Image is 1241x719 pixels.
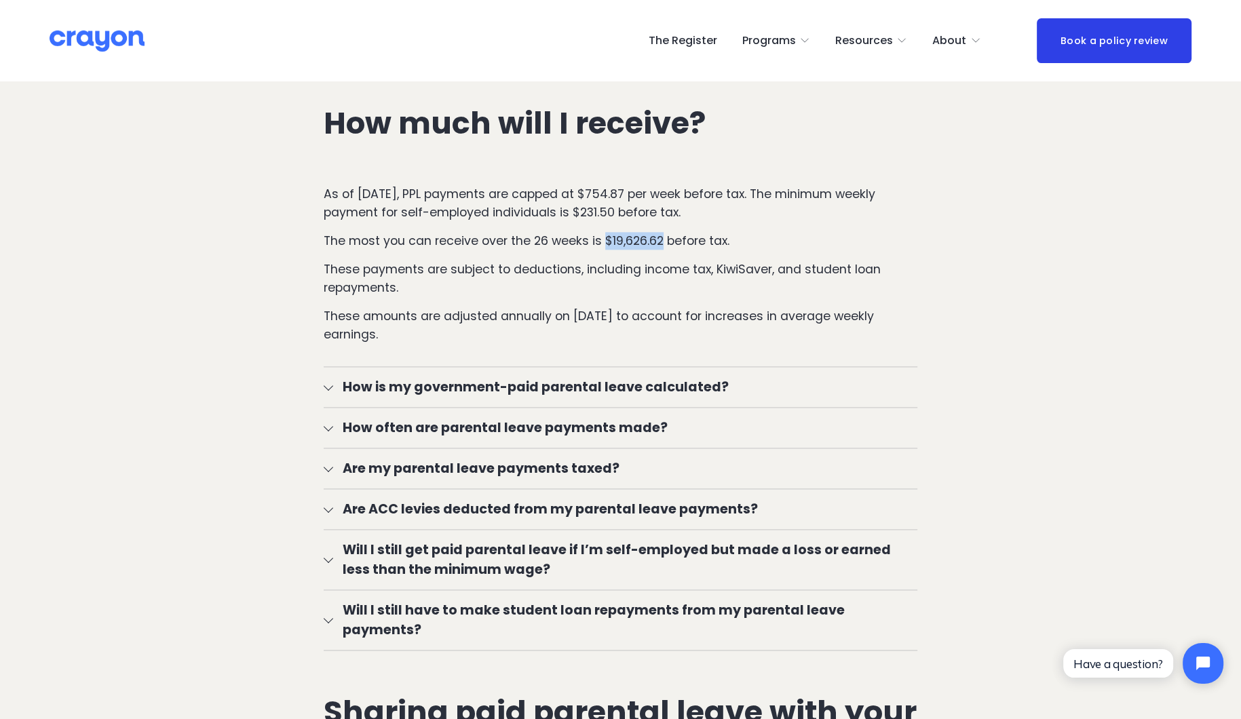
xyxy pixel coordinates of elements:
[742,31,796,51] span: Programs
[324,448,917,488] button: Are my parental leave payments taxed?
[324,489,917,529] button: Are ACC levies deducted from my parental leave payments?
[333,540,917,579] span: Will I still get paid parental leave if I’m self-employed but made a loss or earned less than the...
[835,30,908,52] a: folder dropdown
[333,499,917,519] span: Are ACC levies deducted from my parental leave payments?
[333,459,917,478] span: Are my parental leave payments taxed?
[324,232,917,250] p: The most you can receive over the 26 weeks is $19,626.62 before tax.
[324,590,917,650] button: Will I still have to make student loan repayments from my parental leave payments?
[649,30,717,52] a: The Register
[835,31,893,51] span: Resources
[333,377,917,397] span: How is my government-paid parental leave calculated?
[324,185,917,221] p: As of [DATE], PPL payments are capped at $754.87 per week before tax. The minimum weekly payment ...
[324,408,917,448] button: How often are parental leave payments made?
[324,367,917,407] button: How is my government-paid parental leave calculated?
[324,530,917,589] button: Will I still get paid parental leave if I’m self-employed but made a loss or earned less than the...
[1037,18,1191,62] a: Book a policy review
[333,418,917,438] span: How often are parental leave payments made?
[324,307,917,343] p: These amounts are adjusted annually on [DATE] to account for increases in average weekly earnings.
[50,29,145,53] img: Crayon
[324,106,917,140] h2: How much will I receive?
[932,30,981,52] a: folder dropdown
[932,31,966,51] span: About
[333,600,917,640] span: Will I still have to make student loan repayments from my parental leave payments?
[1052,631,1235,695] iframe: Tidio Chat
[324,260,917,296] p: These payments are subject to deductions, including income tax, KiwiSaver, and student loan repay...
[742,30,811,52] a: folder dropdown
